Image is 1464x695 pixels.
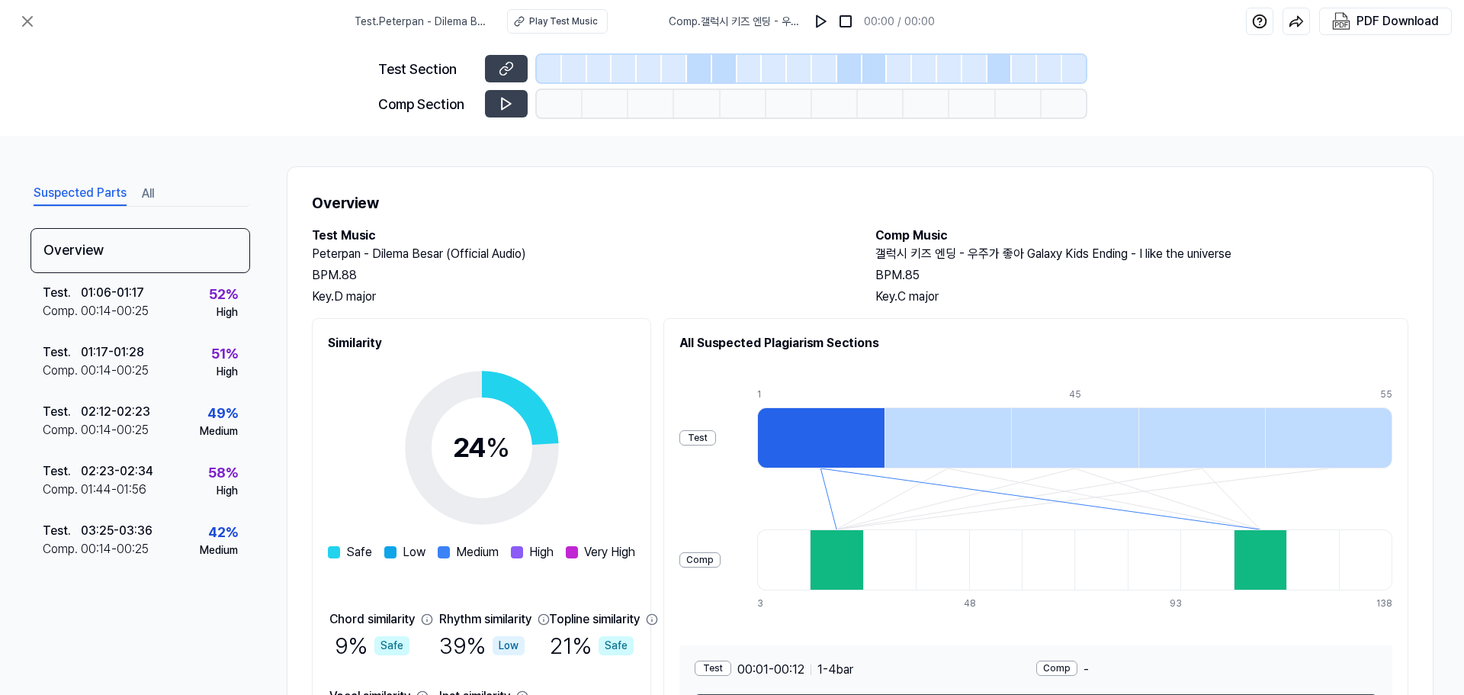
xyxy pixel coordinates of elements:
[81,522,152,540] div: 03:25 - 03:36
[81,284,144,302] div: 01:06 - 01:17
[875,288,1408,306] div: Key. C major
[329,610,415,629] div: Chord similarity
[1332,12,1350,31] img: PDF Download
[81,421,149,439] div: 00:14 - 00:25
[43,540,81,558] div: Comp .
[43,421,81,439] div: Comp .
[864,14,935,30] div: 00:00 / 00:00
[679,552,721,568] div: Comp
[81,462,153,481] div: 02:23 - 02:34
[493,636,525,655] div: Low
[211,343,238,364] div: 51 %
[1036,661,1077,676] div: Comp
[757,388,884,401] div: 1
[757,597,810,610] div: 3
[374,636,409,655] div: Safe
[346,543,372,561] span: Safe
[312,227,845,245] h2: Test Music
[81,302,149,320] div: 00:14 - 00:25
[43,362,81,380] div: Comp .
[43,284,81,302] div: Test .
[1170,597,1222,610] div: 93
[875,227,1408,245] h2: Comp Music
[43,522,81,540] div: Test .
[209,284,238,304] div: 52 %
[529,14,598,28] div: Play Test Music
[439,610,531,629] div: Rhythm similarity
[312,266,845,285] div: BPM. 88
[200,423,238,439] div: Medium
[81,540,149,558] div: 00:14 - 00:25
[312,191,1408,214] h1: Overview
[217,304,238,320] div: High
[838,14,853,29] img: stop
[549,610,640,629] div: Topline similarity
[217,483,238,499] div: High
[43,403,81,421] div: Test .
[1356,11,1439,31] div: PDF Download
[964,597,1016,610] div: 48
[378,59,476,79] div: Test Section
[679,430,716,446] div: Test
[43,462,81,481] div: Test .
[507,9,608,34] button: Play Test Music
[1380,388,1392,401] div: 55
[312,288,845,306] div: Key. D major
[1329,8,1442,34] button: PDF Download
[81,343,144,362] div: 01:17 - 01:28
[312,245,845,263] h2: Peterpan - Dilema Besar (Official Audio)
[328,334,635,352] h2: Similarity
[875,245,1408,263] h2: 갤럭시 키즈 엔딩 - 우주가 좋아 Galaxy Kids Ending - I like the universe
[403,543,425,561] span: Low
[43,481,81,499] div: Comp .
[1376,597,1392,610] div: 138
[817,661,853,679] span: 1 - 4 bar
[43,343,81,362] div: Test .
[81,362,149,380] div: 00:14 - 00:25
[1289,14,1304,29] img: share
[217,364,238,380] div: High
[200,542,238,558] div: Medium
[208,462,238,483] div: 58 %
[30,228,250,273] div: Overview
[335,629,409,663] div: 9 %
[695,661,731,676] div: Test
[456,543,499,561] span: Medium
[550,629,634,663] div: 21 %
[486,431,510,464] span: %
[584,543,635,561] span: Very High
[453,427,510,468] div: 24
[669,14,803,30] span: Comp . 갤럭시 키즈 엔딩 - 우주가 좋아 Galaxy Kids Ending - I like the universe
[378,94,476,114] div: Comp Section
[737,661,804,679] span: 00:01 - 00:12
[208,522,238,542] div: 42 %
[875,266,1408,285] div: BPM. 85
[34,182,127,206] button: Suspected Parts
[439,629,525,663] div: 39 %
[1069,388,1196,401] div: 45
[679,334,1392,352] h2: All Suspected Plagiarism Sections
[529,543,554,561] span: High
[43,302,81,320] div: Comp .
[1036,661,1378,679] div: -
[355,14,489,30] span: Test . Peterpan - Dilema Besar (Official Audio)
[814,14,829,29] img: play
[207,403,238,423] div: 49 %
[142,182,154,206] button: All
[1252,14,1267,29] img: help
[81,403,150,421] div: 02:12 - 02:23
[599,636,634,655] div: Safe
[81,481,146,499] div: 01:44 - 01:56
